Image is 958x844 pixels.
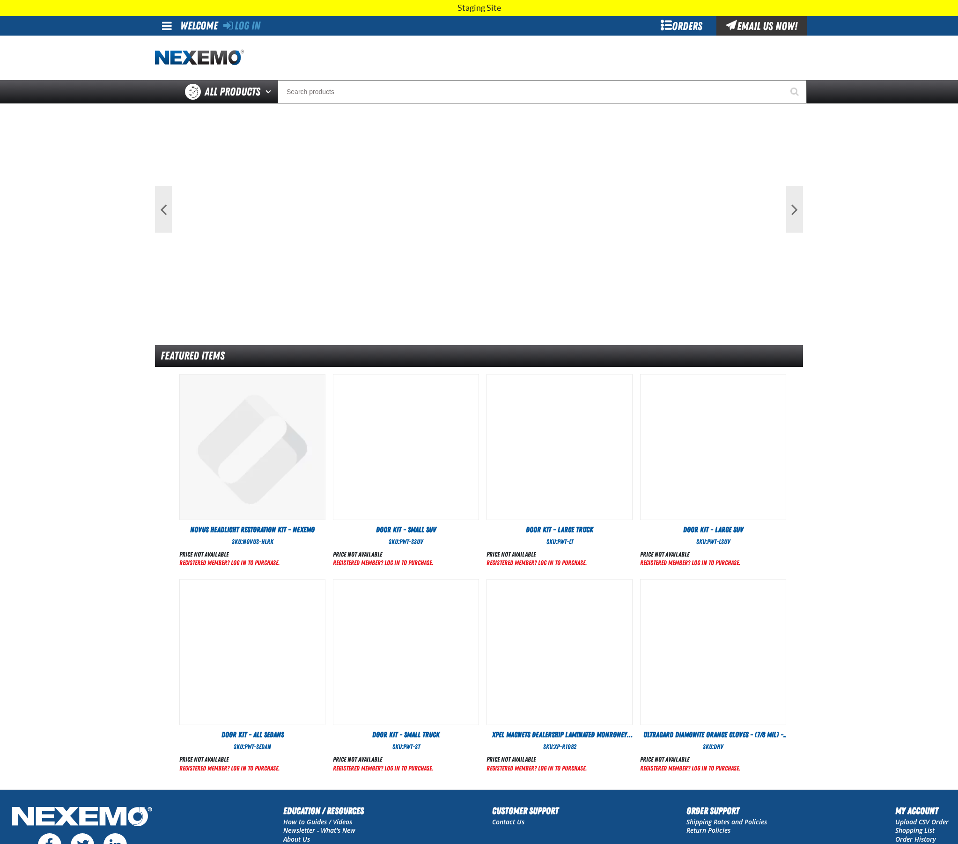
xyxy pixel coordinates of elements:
[283,804,364,818] h2: Education / Resources
[487,580,632,725] img: XPEL Magnets Dealership Laminated Monroney Stickers (Pack of 2 Magnets)
[283,826,355,835] a: Newsletter - What's New
[205,83,260,100] span: All Products
[492,817,524,826] a: Contact Us
[179,550,280,559] div: Price not available
[783,80,807,103] button: Start Searching
[243,538,273,545] span: NOVUS-HLRK
[221,730,284,739] span: Door Kit - All Sedans
[180,16,218,35] div: Welcome
[487,374,632,520] img: Door Kit - Large Truck
[557,538,573,545] span: PWT-LT
[486,550,587,559] div: Price not available
[641,580,786,725] img: Ultragard Diamonite Orange Gloves - (7/8 mil) - (100 gloves per box MIN 10 box order)
[376,525,436,534] span: Door Kit - Small SUV
[707,538,730,545] span: PWT-LSUV
[686,817,767,826] a: Shipping Rates and Policies
[179,755,280,764] div: Price not available
[403,743,420,750] span: PWT-ST
[333,374,479,520] img: Door Kit - Small SUV
[372,730,440,739] span: Door Kit - Small Truck
[283,835,310,844] a: About Us
[179,525,325,535] a: Novus Headlight Restoration Kit - Nexemo
[686,804,767,818] h2: Order Support
[554,743,576,750] span: XP-R1082
[333,537,479,546] div: SKU:
[180,580,325,725] img: Door Kit - All Sedans
[176,103,782,315] img: PG Filters & Wipers
[786,186,803,233] button: Next
[486,742,633,751] div: SKU:
[486,755,587,764] div: Price not available
[244,743,271,750] span: PWT-Sedan
[487,374,632,520] : View Details of the Door Kit - Large Truck
[481,306,486,311] button: 2 of 2
[9,804,155,831] img: Nexemo Logo
[486,537,633,546] div: SKU:
[399,538,423,545] span: PWT-SSUV
[180,580,325,725] : View Details of the Door Kit - All Sedans
[333,559,433,566] a: Registered Member? Log In to purchase.
[179,559,280,566] a: Registered Member? Log In to purchase.
[333,580,479,725] img: Door Kit - Small Truck
[486,764,587,772] a: Registered Member? Log In to purchase.
[716,16,807,36] div: Email Us Now!
[333,580,479,725] : View Details of the Door Kit - Small Truck
[278,80,807,103] input: Search
[640,537,786,546] div: SKU:
[155,345,803,367] div: Featured Items
[686,826,730,835] a: Return Policies
[179,742,325,751] div: SKU:
[492,804,559,818] h2: Customer Support
[283,817,352,826] a: How to Guides / Videos
[180,374,325,520] : View Details of the Novus Headlight Restoration Kit - Nexemo
[714,743,723,750] span: DHV
[333,742,479,751] div: SKU:
[640,550,740,559] div: Price not available
[486,525,633,535] a: Door Kit - Large Truck
[155,186,172,233] button: Previous
[640,730,786,740] a: Ultragard Diamonite Orange Gloves - (7/8 mil) - (100 gloves per box MIN 10 box order)
[640,764,740,772] a: Registered Member? Log In to purchase.
[486,559,587,566] a: Registered Member? Log In to purchase.
[472,306,477,311] button: 1 of 2
[492,730,633,749] span: XPEL Magnets Dealership Laminated Monroney Stickers (Pack of 2 Magnets)
[333,525,479,535] a: Door Kit - Small SUV
[179,730,325,740] a: Door Kit - All Sedans
[640,525,786,535] a: Door Kit - Large SUV
[333,730,479,740] a: Door Kit - Small Truck
[333,550,433,559] div: Price not available
[641,580,786,725] : View Details of the Ultragard Diamonite Orange Gloves - (7/8 mil) - (100 gloves per box MIN 10 bo...
[895,804,949,818] h2: My Account
[641,374,786,520] : View Details of the Door Kit - Large SUV
[179,764,280,772] a: Registered Member? Log In to purchase.
[641,374,786,520] img: Door Kit - Large SUV
[683,525,744,534] span: Door Kit - Large SUV
[486,730,633,740] a: XPEL Magnets Dealership Laminated Monroney Stickers (Pack of 2 Magnets)
[640,559,740,566] a: Registered Member? Log In to purchase.
[895,835,936,844] a: Order History
[190,525,315,534] span: Novus Headlight Restoration Kit - Nexemo
[640,755,740,764] div: Price not available
[526,525,593,534] span: Door Kit - Large Truck
[223,19,260,32] a: Log In
[155,50,244,66] img: Nexemo logo
[640,742,786,751] div: SKU:
[180,374,325,520] img: Novus Headlight Restoration Kit - Nexemo
[643,730,789,749] span: Ultragard Diamonite Orange Gloves - (7/8 mil) - (100 gloves per box MIN 10 box order)
[262,80,278,103] button: Open All Products pages
[333,764,433,772] a: Registered Member? Log In to purchase.
[487,580,632,725] : View Details of the XPEL Magnets Dealership Laminated Monroney Stickers (Pack of 2 Magnets)
[895,826,935,835] a: Shopping List
[895,817,949,826] a: Upload CSV Order
[333,755,433,764] div: Price not available
[646,16,716,36] div: Orders
[179,537,325,546] div: SKU:
[333,374,479,520] : View Details of the Door Kit - Small SUV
